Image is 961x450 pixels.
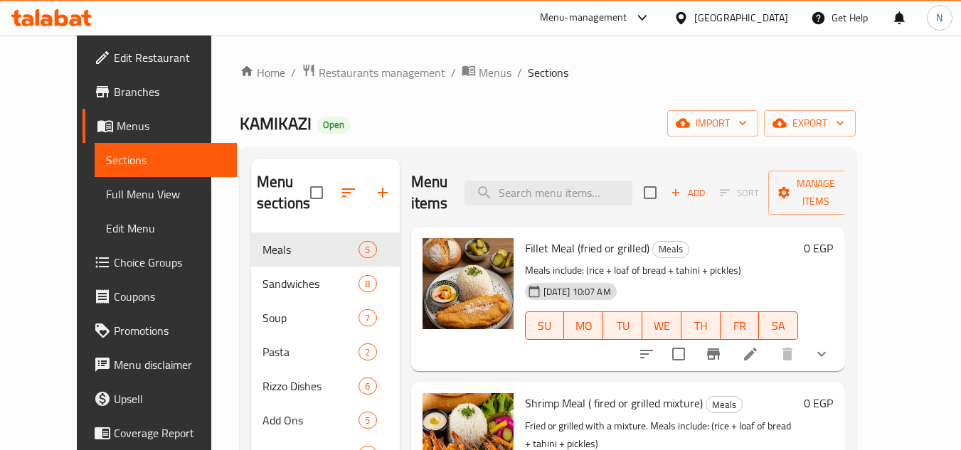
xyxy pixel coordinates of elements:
[106,151,226,168] span: Sections
[648,316,676,336] span: WE
[570,316,598,336] span: MO
[564,311,603,340] button: MO
[525,311,565,340] button: SU
[114,83,226,100] span: Branches
[251,403,400,437] div: Add Ons5
[359,377,376,395] div: items
[262,412,359,429] span: Add Ons
[317,119,350,131] span: Open
[240,63,856,82] nav: breadcrumb
[83,382,238,416] a: Upsell
[83,348,238,382] a: Menu disclaimer
[95,177,238,211] a: Full Menu View
[726,316,754,336] span: FR
[531,316,559,336] span: SU
[667,110,758,136] button: import
[251,335,400,369] div: Pasta2
[359,343,376,360] div: items
[83,279,238,314] a: Coupons
[451,64,456,81] li: /
[780,175,852,210] span: Manage items
[83,245,238,279] a: Choice Groups
[664,339,694,369] span: Select to update
[540,9,627,26] div: Menu-management
[331,176,366,210] span: Sort sections
[359,311,376,325] span: 7
[359,277,376,291] span: 8
[764,110,856,136] button: export
[114,254,226,271] span: Choice Groups
[262,377,359,395] span: Rizzo Dishes
[462,63,511,82] a: Menus
[775,114,844,132] span: export
[706,396,743,413] div: Meals
[240,64,285,81] a: Home
[114,49,226,66] span: Edit Restaurant
[262,309,359,326] span: Soup
[359,309,376,326] div: items
[687,316,715,336] span: TH
[106,186,226,203] span: Full Menu View
[635,178,665,208] span: Select section
[83,41,238,75] a: Edit Restaurant
[95,211,238,245] a: Edit Menu
[479,64,511,81] span: Menus
[291,64,296,81] li: /
[759,311,798,340] button: SA
[302,63,445,82] a: Restaurants management
[317,117,350,134] div: Open
[805,337,839,371] button: show more
[706,397,742,413] span: Meals
[630,337,664,371] button: sort-choices
[359,345,376,359] span: 2
[652,241,689,258] div: Meals
[114,288,226,305] span: Coupons
[262,241,359,258] span: Meals
[114,424,226,441] span: Coverage Report
[768,171,864,215] button: Manage items
[411,171,448,214] h2: Menu items
[694,10,788,26] div: [GEOGRAPHIC_DATA]
[711,182,768,204] span: Select section first
[721,311,760,340] button: FR
[603,311,642,340] button: TU
[681,311,721,340] button: TH
[525,237,649,259] span: Fillet Meal (fried or grilled)
[114,322,226,339] span: Promotions
[696,337,731,371] button: Branch-specific-item
[117,117,226,134] span: Menus
[517,64,522,81] li: /
[464,181,632,205] input: search
[83,416,238,450] a: Coverage Report
[804,393,833,413] h6: 0 EGP
[742,345,759,363] a: Edit menu item
[83,109,238,143] a: Menus
[770,337,805,371] button: delete
[679,114,747,132] span: import
[319,64,445,81] span: Restaurants management
[665,182,711,204] span: Add item
[525,262,799,279] p: Meals include: (rice + loaf of bread + tahini + pickles)
[765,316,792,336] span: SA
[251,232,400,267] div: Meals5
[257,171,310,214] h2: Menu sections
[359,412,376,429] div: items
[106,220,226,237] span: Edit Menu
[83,75,238,109] a: Branches
[262,343,359,360] span: Pasta
[359,241,376,258] div: items
[251,267,400,301] div: Sandwiches8
[813,345,830,363] svg: Show Choices
[83,314,238,348] a: Promotions
[936,10,943,26] span: N
[302,178,331,208] span: Select all sections
[669,185,707,201] span: Add
[359,414,376,427] span: 5
[525,392,703,414] span: Shrimp Meal ( fired or grilled mixture)
[359,243,376,257] span: 5
[262,275,359,292] span: Sandwiches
